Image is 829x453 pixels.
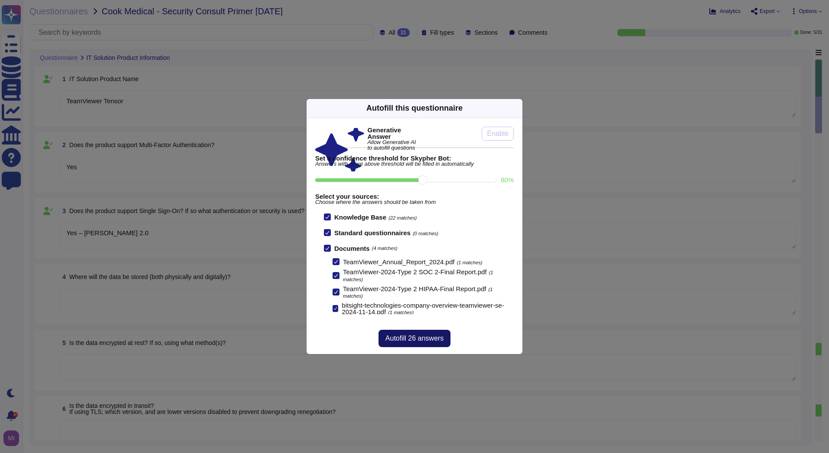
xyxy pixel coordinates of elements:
[366,102,463,114] div: Autofill this questionnaire
[343,285,486,292] span: TeamViewer-2024-Type 2 HIPAA-Final Report.pdf
[334,213,386,221] b: Knowledge Base
[342,302,504,315] span: bitsight-technologies-company-overview-teamviewer-se-2024-11-14.pdf
[482,127,514,141] button: Enable
[372,246,398,251] span: (4 matches)
[368,127,417,140] b: Generative Answer
[315,193,514,200] b: Select your sources:
[343,258,454,266] span: TeamViewer_Annual_Report_2024.pdf
[501,177,514,183] label: 80 %
[343,287,493,299] span: (1 matches)
[368,140,417,151] span: Allow Generative AI to autofill questions
[315,200,514,205] span: Choose where the answers should be taken from
[385,335,444,342] span: Autofill 26 answers
[379,330,450,347] button: Autofill 26 answers
[413,231,438,236] span: (0 matches)
[315,155,514,161] b: Set a confidence threshold for Skypher Bot:
[334,245,370,252] b: Documents
[343,270,493,282] span: (1 matches)
[487,130,509,137] span: Enable
[315,161,514,167] span: Answers with score above threshold will be filled in automatically
[343,268,487,276] span: TeamViewer-2024-Type 2 SOC 2-Final Report.pdf
[334,229,411,236] b: Standard questionnaires
[388,310,414,315] span: (1 matches)
[388,215,417,220] span: (22 matches)
[457,260,482,265] span: (1 matches)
